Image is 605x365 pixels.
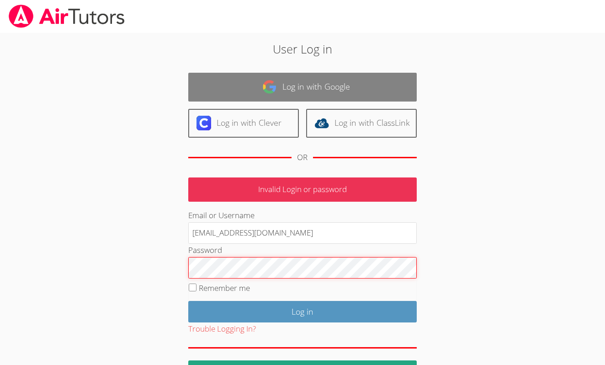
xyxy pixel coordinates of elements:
img: classlink-logo-d6bb404cc1216ec64c9a2012d9dc4662098be43eaf13dc465df04b49fa7ab582.svg [314,116,329,130]
a: Log in with ClassLink [306,109,417,138]
p: Invalid Login or password [188,177,417,202]
label: Email or Username [188,210,255,220]
input: Log in [188,301,417,322]
img: clever-logo-6eab21bc6e7a338710f1a6ff85c0baf02591cd810cc4098c63d3a4b26e2feb20.svg [196,116,211,130]
img: airtutors_banner-c4298cdbf04f3fff15de1276eac7730deb9818008684d7c2e4769d2f7ddbe033.png [8,5,126,28]
label: Password [188,245,222,255]
div: OR [297,151,308,164]
h2: User Log in [139,40,466,58]
label: Remember me [199,283,250,293]
a: Log in with Clever [188,109,299,138]
a: Log in with Google [188,73,417,102]
button: Trouble Logging In? [188,322,256,336]
img: google-logo-50288ca7cdecda66e5e0955fdab243c47b7ad437acaf1139b6f446037453330a.svg [262,80,277,94]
